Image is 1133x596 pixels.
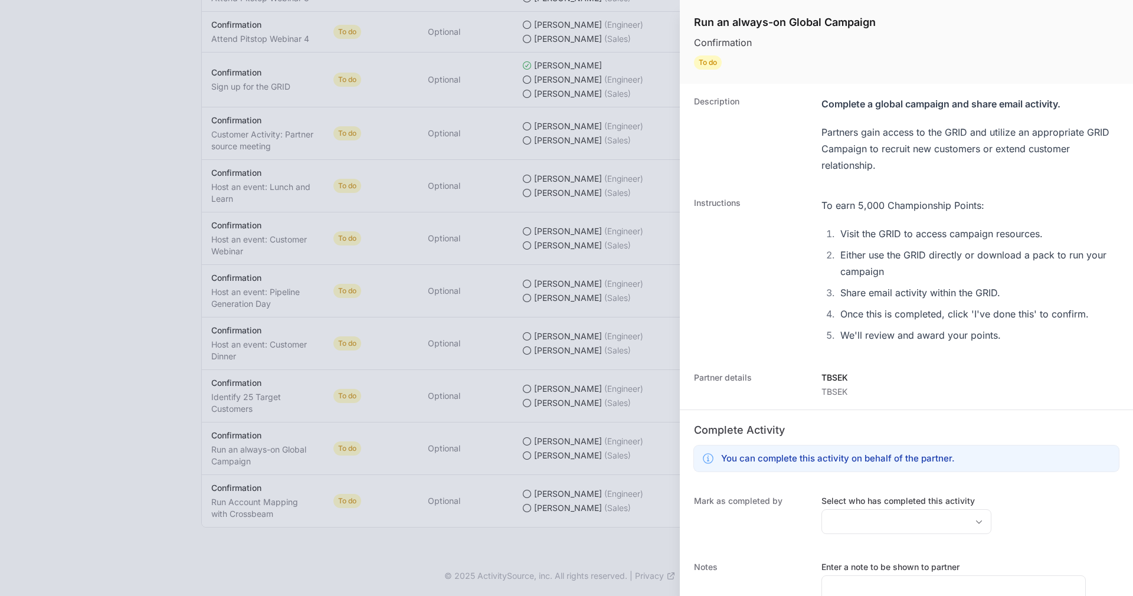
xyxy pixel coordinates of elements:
[694,35,876,50] p: Confirmation
[837,247,1119,280] li: Either use the GRID directly or download a pack to run your campaign
[821,96,1119,112] div: Complete a global campaign and share email activity.
[837,306,1119,322] li: Once this is completed, click 'I've done this' to confirm.
[821,372,848,384] p: TBSEK
[694,422,1119,438] h2: Complete Activity
[837,327,1119,343] li: We'll review and award your points.
[821,495,991,507] label: Select who has completed this activity
[821,124,1119,173] div: Partners gain access to the GRID and utilize an appropriate GRID Campaign to recruit new customer...
[694,495,807,538] dt: Mark as completed by
[694,96,807,173] dt: Description
[967,510,991,533] div: Open
[821,386,848,398] p: TBSEK
[721,451,955,466] h3: You can complete this activity on behalf of the partner.
[821,561,1086,573] label: Enter a note to be shown to partner
[821,197,1119,214] div: To earn 5,000 Championship Points:
[694,197,807,348] dt: Instructions
[837,225,1119,242] li: Visit the GRID to access campaign resources.
[694,14,876,31] h1: Run an always-on Global Campaign
[837,284,1119,301] li: Share email activity within the GRID.
[694,372,807,398] dt: Partner details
